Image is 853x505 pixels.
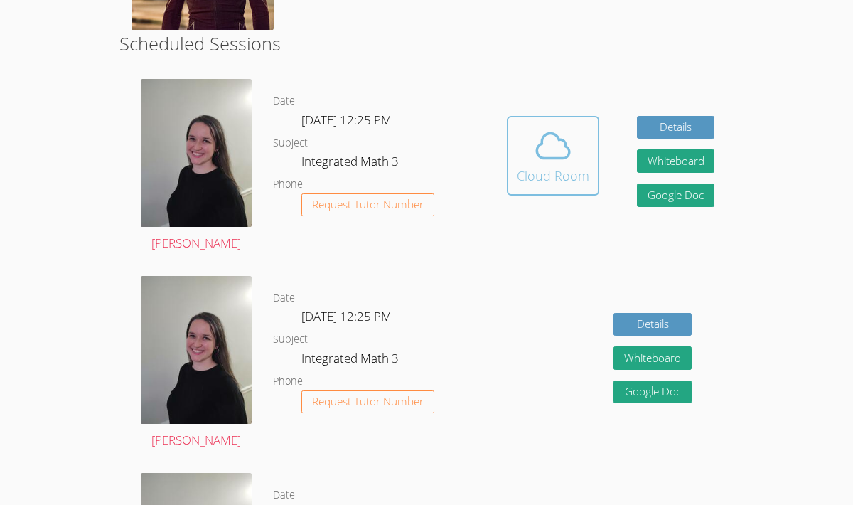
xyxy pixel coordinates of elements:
dt: Subject [273,134,308,152]
button: Cloud Room [507,116,599,196]
button: Request Tutor Number [301,193,434,217]
span: Request Tutor Number [312,199,424,210]
dt: Date [273,289,295,307]
a: Details [637,116,715,139]
dt: Date [273,487,295,504]
a: [PERSON_NAME] [141,276,252,451]
img: avatar.png [141,276,252,424]
dt: Subject [273,331,308,349]
dd: Integrated Math 3 [301,151,402,176]
a: [PERSON_NAME] [141,79,252,254]
button: Whiteboard [637,149,715,173]
span: [DATE] 12:25 PM [301,112,392,128]
a: Details [613,313,692,336]
dt: Date [273,92,295,110]
h2: Scheduled Sessions [119,30,734,57]
dt: Phone [273,176,303,193]
a: Google Doc [613,381,692,404]
button: Whiteboard [613,346,692,370]
span: Request Tutor Number [312,396,424,407]
dd: Integrated Math 3 [301,349,402,373]
button: Request Tutor Number [301,390,434,414]
dt: Phone [273,373,303,390]
a: Google Doc [637,184,715,207]
span: [DATE] 12:25 PM [301,308,392,324]
div: Cloud Room [517,166,589,186]
img: avatar.png [141,79,252,227]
